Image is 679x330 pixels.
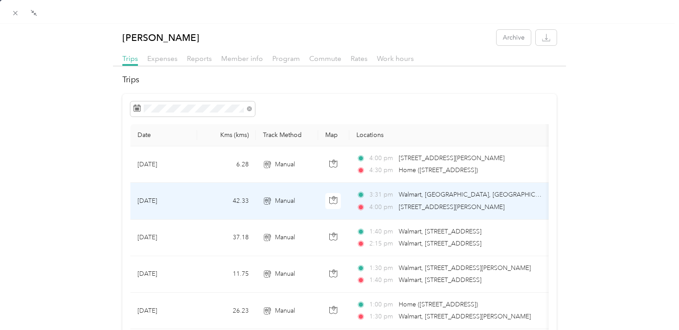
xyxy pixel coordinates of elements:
[130,183,197,219] td: [DATE]
[369,312,395,322] span: 1:30 pm
[275,160,295,169] span: Manual
[197,220,256,256] td: 37.18
[256,124,318,146] th: Track Method
[130,146,197,183] td: [DATE]
[275,269,295,279] span: Manual
[399,240,481,247] span: Walmart, [STREET_ADDRESS]
[369,239,395,249] span: 2:15 pm
[122,54,138,63] span: Trips
[187,54,212,63] span: Reports
[399,166,478,174] span: Home ([STREET_ADDRESS])
[309,54,341,63] span: Commute
[369,300,395,310] span: 1:00 pm
[221,54,263,63] span: Member info
[318,124,349,146] th: Map
[369,227,395,237] span: 1:40 pm
[399,313,531,320] span: Walmart, [STREET_ADDRESS][PERSON_NAME]
[122,30,199,45] p: [PERSON_NAME]
[369,190,395,200] span: 3:31 pm
[197,293,256,329] td: 26.23
[399,276,481,284] span: Walmart, [STREET_ADDRESS]
[377,54,414,63] span: Work hours
[272,54,300,63] span: Program
[197,124,256,146] th: Kms (kms)
[197,183,256,219] td: 42.33
[399,264,531,272] span: Walmart, [STREET_ADDRESS][PERSON_NAME]
[369,263,395,273] span: 1:30 pm
[275,306,295,316] span: Manual
[399,203,505,211] span: [STREET_ADDRESS][PERSON_NAME]
[197,256,256,293] td: 11.75
[130,256,197,293] td: [DATE]
[629,280,679,330] iframe: Everlance-gr Chat Button Frame
[275,196,295,206] span: Manual
[497,30,531,45] button: Archive
[122,74,556,86] h2: Trips
[197,146,256,183] td: 6.28
[351,54,368,63] span: Rates
[399,154,505,162] span: [STREET_ADDRESS][PERSON_NAME]
[275,233,295,242] span: Manual
[369,202,395,212] span: 4:00 pm
[369,165,395,175] span: 4:30 pm
[399,228,481,235] span: Walmart, [STREET_ADDRESS]
[130,124,197,146] th: Date
[147,54,178,63] span: Expenses
[130,293,197,329] td: [DATE]
[369,153,395,163] span: 4:00 pm
[369,275,395,285] span: 1:40 pm
[399,301,478,308] span: Home ([STREET_ADDRESS])
[349,124,554,146] th: Locations
[130,220,197,256] td: [DATE]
